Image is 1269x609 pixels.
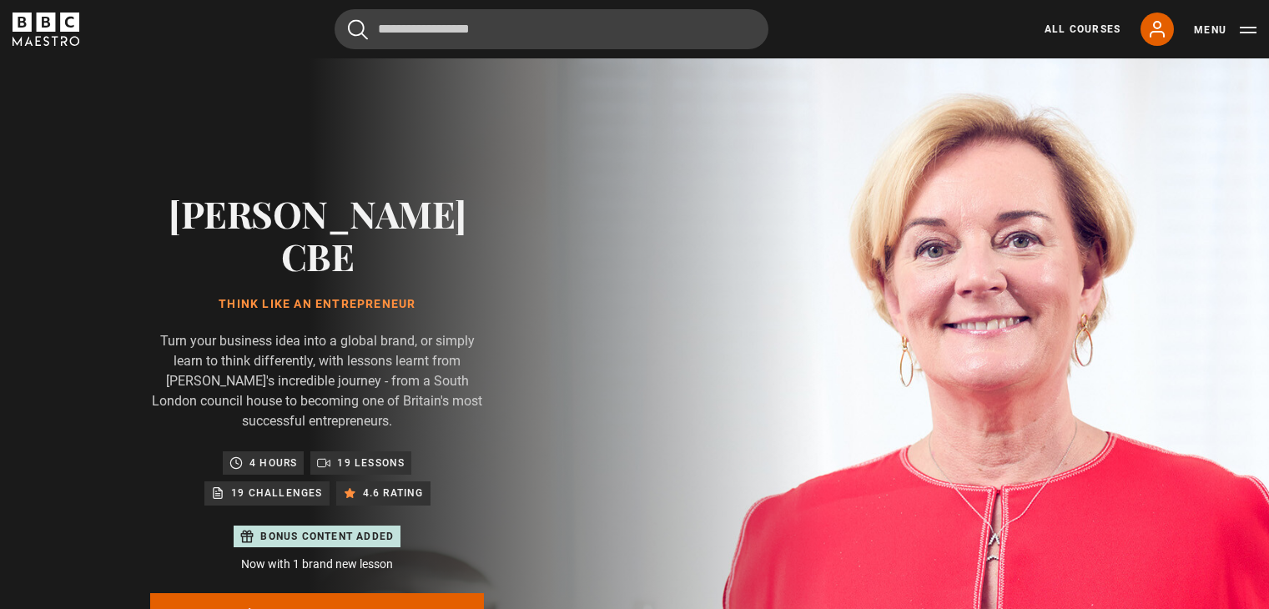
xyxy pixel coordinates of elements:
input: Search [335,9,768,49]
p: 4.6 rating [363,485,424,501]
p: 19 Challenges [231,485,323,501]
p: 4 hours [249,455,297,471]
button: Toggle navigation [1194,22,1256,38]
a: All Courses [1045,22,1120,37]
p: Now with 1 brand new lesson [150,556,484,573]
h1: Think Like an Entrepreneur [150,298,484,311]
svg: BBC Maestro [13,13,79,46]
button: Submit the search query [348,19,368,40]
h2: [PERSON_NAME] CBE [150,192,484,278]
p: Bonus content added [260,529,394,544]
p: 19 lessons [337,455,405,471]
p: Turn your business idea into a global brand, or simply learn to think differently, with lessons l... [150,331,484,431]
